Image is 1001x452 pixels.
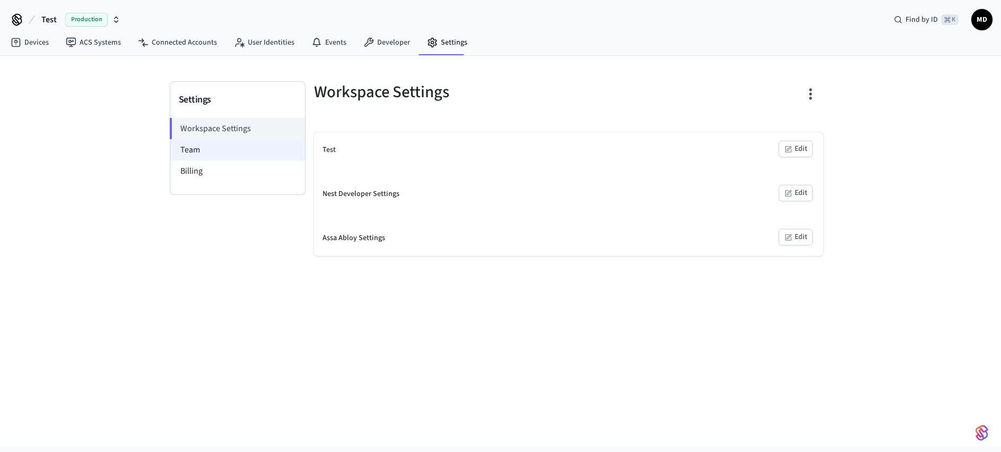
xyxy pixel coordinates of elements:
[179,92,297,107] h3: Settings
[972,10,991,29] span: MD
[303,33,355,52] a: Events
[225,33,303,52] a: User Identities
[941,14,959,25] span: ⌘ K
[419,33,476,52] a: Settings
[314,81,562,103] h5: Workspace Settings
[976,424,988,441] img: SeamLogoGradient.69752ec5.svg
[170,139,305,160] li: Team
[779,141,813,157] button: Edit
[323,144,336,156] div: Test
[779,185,813,201] button: Edit
[57,33,129,52] a: ACS Systems
[906,14,938,25] span: Find by ID
[2,33,57,52] a: Devices
[170,160,305,182] li: Billing
[355,33,419,52] a: Developer
[41,13,57,26] span: Test
[885,10,967,29] div: Find by ID⌘ K
[129,33,225,52] a: Connected Accounts
[65,13,108,27] span: Production
[323,233,385,244] div: Assa Abloy Settings
[170,118,305,139] li: Workspace Settings
[323,189,399,200] div: Nest Developer Settings
[779,229,813,245] button: Edit
[971,9,993,30] button: MD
